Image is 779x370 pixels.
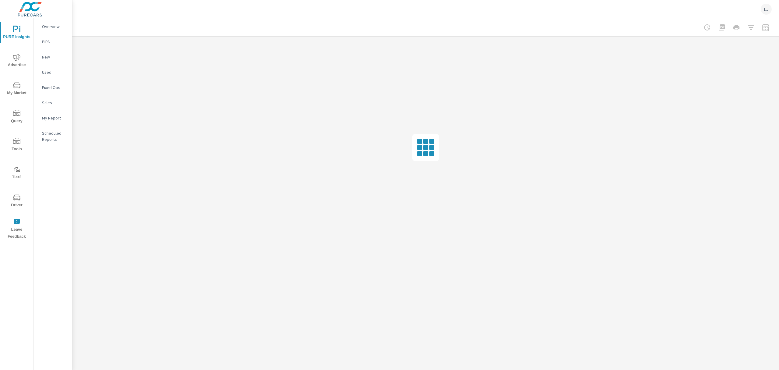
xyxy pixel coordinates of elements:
[2,218,31,240] span: Leave Feedback
[2,82,31,97] span: My Market
[42,84,67,91] p: Fixed Ops
[33,37,72,46] div: PIPA
[2,166,31,181] span: Tier2
[33,129,72,144] div: Scheduled Reports
[33,98,72,107] div: Sales
[42,130,67,142] p: Scheduled Reports
[42,54,67,60] p: New
[42,69,67,75] p: Used
[33,52,72,62] div: New
[33,22,72,31] div: Overview
[33,68,72,77] div: Used
[42,39,67,45] p: PIPA
[2,26,31,41] span: PURE Insights
[761,4,772,15] div: LJ
[2,194,31,209] span: Driver
[2,54,31,69] span: Advertise
[33,83,72,92] div: Fixed Ops
[42,100,67,106] p: Sales
[2,138,31,153] span: Tools
[2,110,31,125] span: Query
[33,113,72,123] div: My Report
[42,23,67,30] p: Overview
[0,18,33,243] div: nav menu
[42,115,67,121] p: My Report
